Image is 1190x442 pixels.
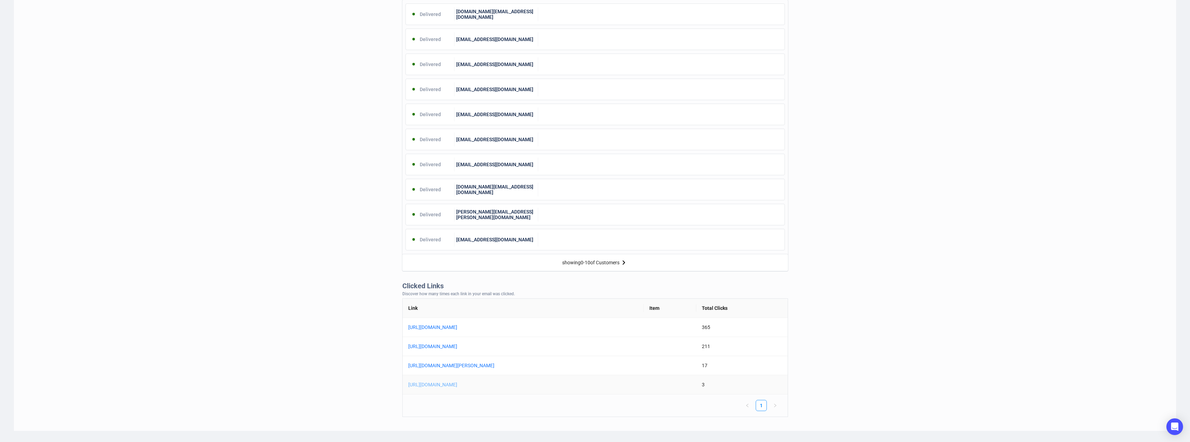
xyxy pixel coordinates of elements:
[406,233,455,247] div: Delivered
[696,356,788,375] td: 17
[408,381,582,388] a: [URL][DOMAIN_NAME]
[770,400,781,411] button: right
[454,183,538,196] div: [DOMAIN_NAME][EMAIL_ADDRESS][DOMAIN_NAME]
[406,183,455,196] div: Delivered
[454,208,538,222] div: [PERSON_NAME][EMAIL_ADDRESS][PERSON_NAME][DOMAIN_NAME]
[644,299,696,318] th: Item
[403,299,644,318] th: Link
[454,57,538,71] div: [EMAIL_ADDRESS][DOMAIN_NAME]
[454,7,538,21] div: [DOMAIN_NAME][EMAIL_ADDRESS][DOMAIN_NAME]
[1166,418,1183,435] div: Open Intercom Messenger
[756,400,767,411] li: 1
[406,107,455,121] div: Delivered
[696,318,788,337] td: 365
[408,362,582,369] a: [URL][DOMAIN_NAME][PERSON_NAME]
[619,258,628,267] img: right-arrow.svg
[408,323,582,331] a: [URL][DOMAIN_NAME]
[406,208,455,222] div: Delivered
[745,403,749,408] span: left
[454,82,538,96] div: [EMAIL_ADDRESS][DOMAIN_NAME]
[408,343,582,350] a: [URL][DOMAIN_NAME]
[454,132,538,146] div: [EMAIL_ADDRESS][DOMAIN_NAME]
[756,400,766,411] a: 1
[562,260,619,265] div: showing 0 - 10 of Customers
[406,82,455,96] div: Delivered
[406,7,455,21] div: Delivered
[402,292,788,297] div: Discover how many times each link in your email was clicked.
[406,132,455,146] div: Delivered
[454,32,538,46] div: [EMAIL_ADDRESS][DOMAIN_NAME]
[773,403,777,408] span: right
[406,57,455,71] div: Delivered
[406,158,455,171] div: Delivered
[742,400,753,411] button: left
[454,107,538,121] div: [EMAIL_ADDRESS][DOMAIN_NAME]
[696,299,788,318] th: Total Clicks
[742,400,753,411] li: Previous Page
[402,282,788,290] div: Clicked Links
[770,400,781,411] li: Next Page
[406,32,455,46] div: Delivered
[696,337,788,356] td: 211
[696,375,788,394] td: 3
[454,158,538,171] div: [EMAIL_ADDRESS][DOMAIN_NAME]
[454,233,538,247] div: [EMAIL_ADDRESS][DOMAIN_NAME]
